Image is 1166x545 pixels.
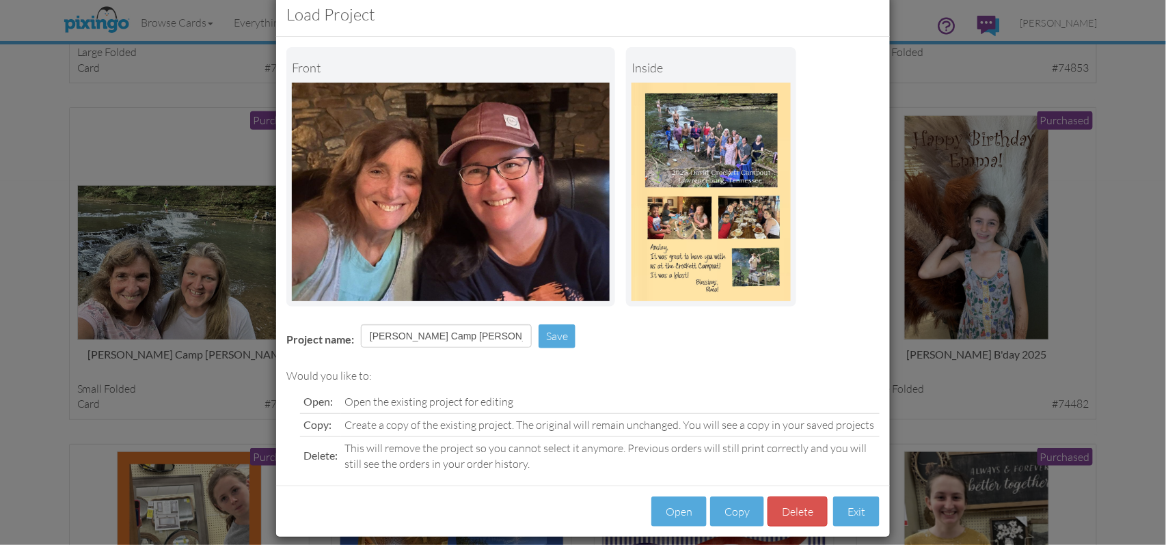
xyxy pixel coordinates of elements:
[303,449,338,462] span: Delete:
[710,497,764,527] button: Copy
[303,418,331,431] span: Copy:
[341,391,880,413] td: Open the existing project for editing
[632,83,791,301] img: Portrait Image
[632,53,791,83] div: inside
[286,332,354,348] label: Project name:
[341,436,880,475] td: This will remove the project so you cannot select it anymore. Previous orders will still print co...
[292,53,610,83] div: Front
[292,83,610,301] img: Landscape Image
[539,324,575,348] button: Save
[286,3,880,26] h3: Load Project
[341,413,880,436] td: Create a copy of the existing project. The original will remain unchanged. You will see a copy in...
[651,497,707,527] button: Open
[361,324,532,348] input: Enter project name
[286,368,880,384] div: Would you like to:
[833,497,880,527] button: Exit
[768,497,828,527] button: Delete
[303,395,333,408] span: Open:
